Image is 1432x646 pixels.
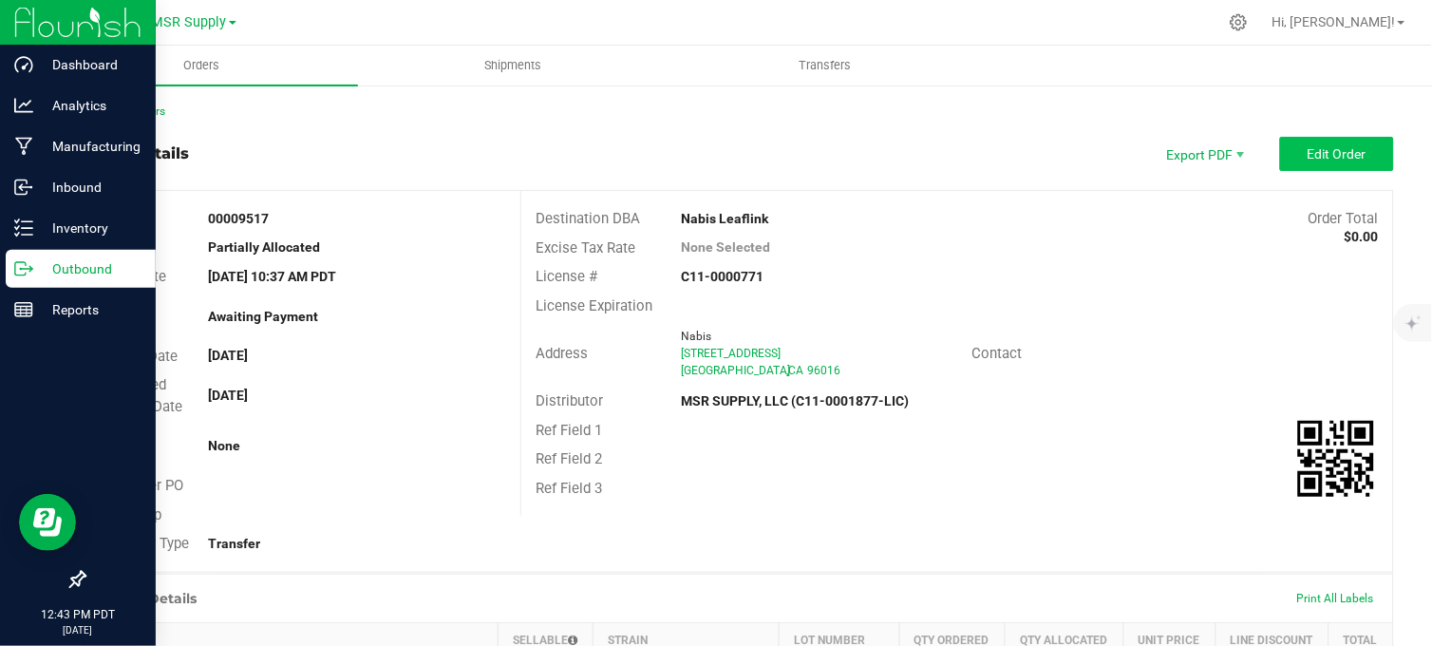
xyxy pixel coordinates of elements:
[536,480,602,497] span: Ref Field 3
[158,57,245,74] span: Orders
[971,345,1022,362] span: Contact
[33,298,147,321] p: Reports
[1147,137,1261,171] li: Export PDF
[208,438,240,453] strong: None
[669,46,982,85] a: Transfers
[681,393,909,408] strong: MSR SUPPLY, LLC (C11-0001877-LIC)
[14,55,33,74] inline-svg: Dashboard
[1308,146,1366,161] span: Edit Order
[1297,592,1374,605] span: Print All Labels
[208,211,269,226] strong: 00009517
[14,218,33,237] inline-svg: Inventory
[9,623,147,637] p: [DATE]
[681,347,781,360] span: [STREET_ADDRESS]
[33,217,147,239] p: Inventory
[536,392,603,409] span: Distributor
[208,388,248,403] strong: [DATE]
[536,345,588,362] span: Address
[536,210,640,227] span: Destination DBA
[1298,421,1374,497] img: Scan me!
[358,46,670,85] a: Shipments
[14,96,33,115] inline-svg: Analytics
[681,239,770,255] strong: None Selected
[807,364,840,377] span: 96016
[14,300,33,319] inline-svg: Reports
[208,239,320,255] strong: Partially Allocated
[33,53,147,76] p: Dashboard
[14,137,33,156] inline-svg: Manufacturing
[536,239,635,256] span: Excise Tax Rate
[1272,14,1396,29] span: Hi, [PERSON_NAME]!
[208,348,248,363] strong: [DATE]
[774,57,877,74] span: Transfers
[46,46,358,85] a: Orders
[152,14,227,30] span: MSR Supply
[536,422,602,439] span: Ref Field 1
[33,94,147,117] p: Analytics
[1309,210,1379,227] span: Order Total
[681,269,763,284] strong: C11-0000771
[536,268,597,285] span: License #
[208,309,318,324] strong: Awaiting Payment
[1345,229,1379,244] strong: $0.00
[33,135,147,158] p: Manufacturing
[681,211,768,226] strong: Nabis Leaflink
[786,364,788,377] span: ,
[14,178,33,197] inline-svg: Inbound
[19,494,76,551] iframe: Resource center
[33,257,147,280] p: Outbound
[1280,137,1394,171] button: Edit Order
[9,606,147,623] p: 12:43 PM PDT
[788,364,803,377] span: CA
[681,330,711,343] span: Nabis
[460,57,568,74] span: Shipments
[1298,421,1374,497] qrcode: 00009517
[208,536,260,551] strong: Transfer
[536,450,602,467] span: Ref Field 2
[1227,13,1251,31] div: Manage settings
[536,297,652,314] span: License Expiration
[14,259,33,278] inline-svg: Outbound
[681,364,790,377] span: [GEOGRAPHIC_DATA]
[208,269,336,284] strong: [DATE] 10:37 AM PDT
[33,176,147,199] p: Inbound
